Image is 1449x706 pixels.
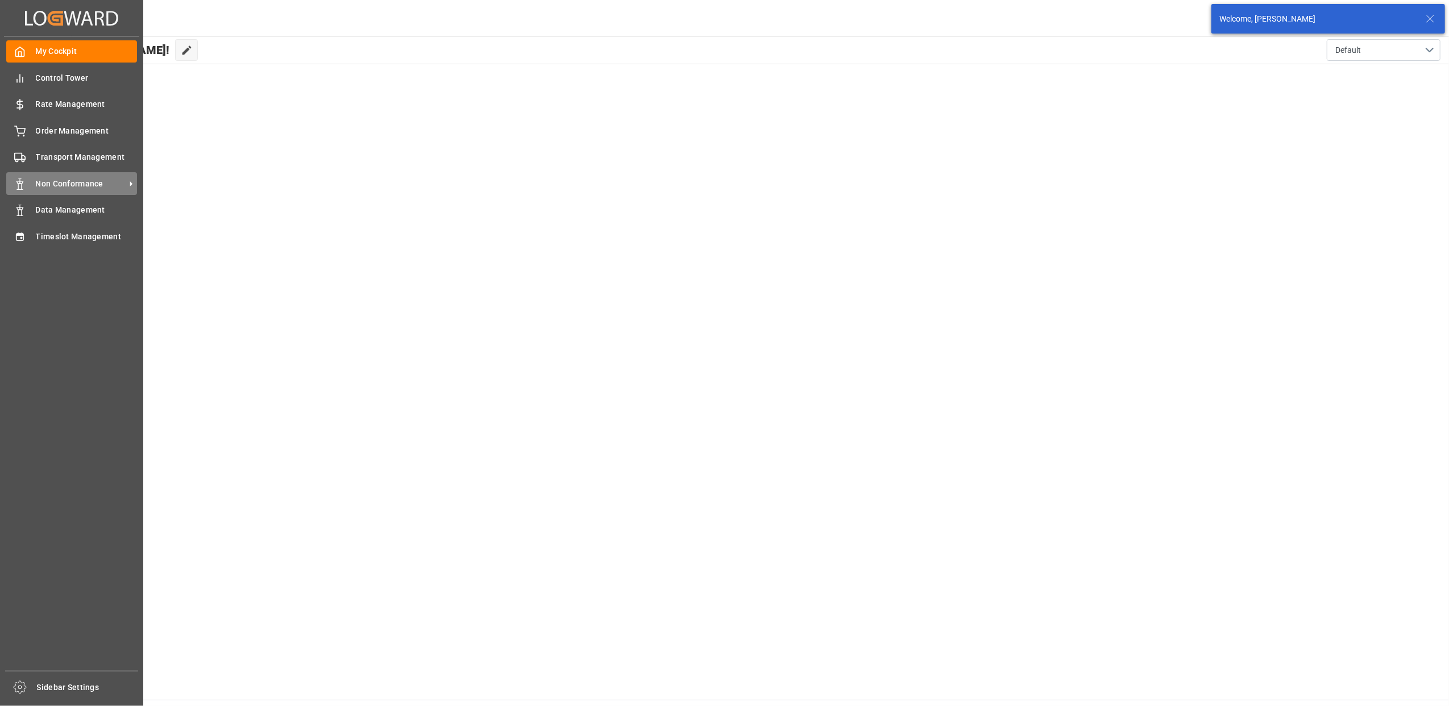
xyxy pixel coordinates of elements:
span: Order Management [36,125,138,137]
div: Welcome, [PERSON_NAME] [1219,13,1415,25]
span: Non Conformance [36,178,126,190]
a: Timeslot Management [6,225,137,247]
a: Transport Management [6,146,137,168]
a: Order Management [6,119,137,142]
span: My Cockpit [36,45,138,57]
span: Rate Management [36,98,138,110]
span: Timeslot Management [36,231,138,243]
span: Control Tower [36,72,138,84]
a: My Cockpit [6,40,137,63]
span: Sidebar Settings [37,682,139,693]
span: Transport Management [36,151,138,163]
button: open menu [1327,39,1440,61]
a: Rate Management [6,93,137,115]
a: Data Management [6,199,137,221]
span: Data Management [36,204,138,216]
a: Control Tower [6,67,137,89]
span: Default [1335,44,1361,56]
